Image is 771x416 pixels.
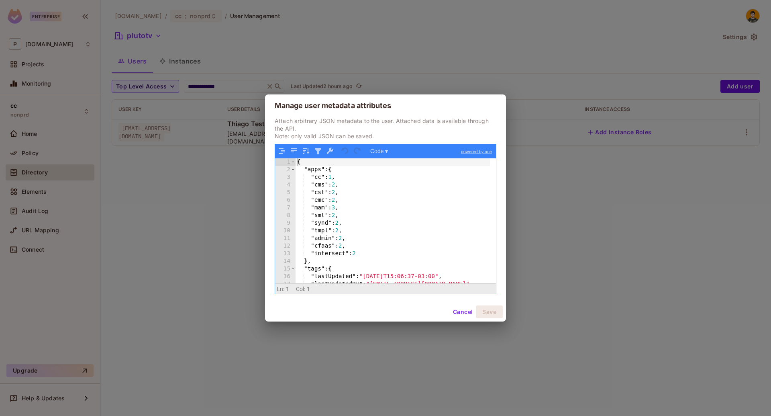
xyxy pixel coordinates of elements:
[275,166,296,174] div: 2
[265,94,506,117] h2: Manage user metadata attributes
[275,181,296,189] div: 4
[275,235,296,242] div: 11
[277,146,287,156] button: Format JSON data, with proper indentation and line feeds (Ctrl+I)
[275,158,296,166] div: 1
[275,219,296,227] div: 9
[289,146,299,156] button: Compact JSON data, remove all whitespaces (Ctrl+Shift+I)
[325,146,335,156] button: Repair JSON: fix quotes and escape characters, remove comments and JSONP notation, turn JavaScrip...
[275,197,296,204] div: 6
[340,146,351,156] button: Undo last action (Ctrl+Z)
[307,286,310,292] span: 1
[352,146,363,156] button: Redo (Ctrl+Shift+Z)
[275,242,296,250] div: 12
[275,265,296,273] div: 15
[275,227,296,235] div: 10
[275,117,496,140] p: Attach arbitrary JSON metadata to the user. Attached data is available through the API. Note: onl...
[275,258,296,265] div: 14
[275,174,296,181] div: 3
[275,281,296,288] div: 17
[286,286,289,292] span: 1
[296,286,306,292] span: Col:
[301,146,311,156] button: Sort contents
[476,305,503,318] button: Save
[313,146,323,156] button: Filter, sort, or transform contents
[450,305,476,318] button: Cancel
[275,212,296,219] div: 8
[275,204,296,212] div: 7
[367,146,391,156] button: Code ▾
[275,273,296,281] div: 16
[457,144,496,159] a: powered by ace
[277,286,284,292] span: Ln:
[275,189,296,197] div: 5
[275,250,296,258] div: 13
